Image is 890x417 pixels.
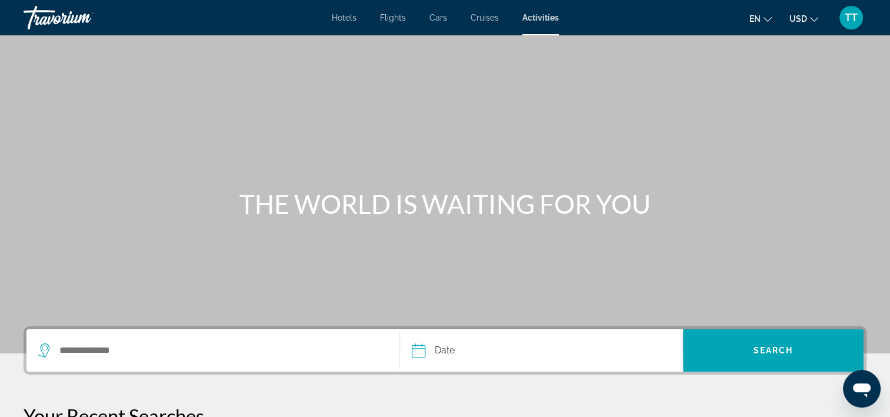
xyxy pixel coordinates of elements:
button: DateDate [412,329,682,372]
a: Cars [429,13,447,22]
a: Activities [522,13,559,22]
div: Search widget [26,329,864,372]
iframe: Button to launch messaging window [843,370,881,408]
a: Cruises [471,13,499,22]
button: Search [683,329,864,372]
input: Search destination [58,342,382,359]
a: Hotels [332,13,356,22]
span: en [749,14,761,24]
h1: THE WORLD IS WAITING FOR YOU [225,188,666,219]
span: TT [845,12,858,24]
span: USD [789,14,807,24]
button: Change language [749,10,772,27]
button: Change currency [789,10,818,27]
button: User Menu [836,5,866,30]
a: Flights [380,13,406,22]
span: Search [754,346,794,355]
a: Travorium [24,2,141,33]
